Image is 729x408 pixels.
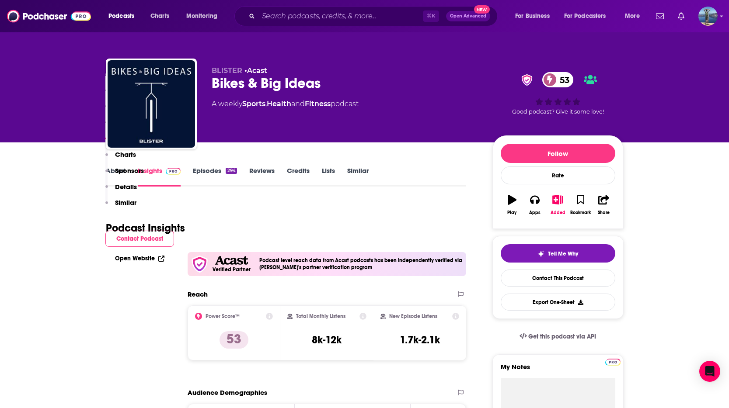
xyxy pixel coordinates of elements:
a: Health [267,100,291,108]
div: verified Badge53Good podcast? Give it some love! [492,66,624,121]
img: User Profile [698,7,718,26]
img: tell me why sparkle [537,250,544,257]
img: Podchaser Pro [605,359,621,366]
span: Open Advanced [450,14,486,18]
span: New [474,5,490,14]
a: Lists [322,166,335,187]
div: Added [551,210,565,215]
button: tell me why sparkleTell Me Why [501,244,615,263]
a: Get this podcast via API [513,326,603,347]
span: More [625,10,640,22]
span: Charts [150,10,169,22]
p: Similar [115,198,136,207]
h2: Audience Demographics [188,388,267,397]
span: Logged in as matt44812 [698,7,718,26]
button: open menu [180,9,229,23]
button: Similar [105,198,136,214]
div: Play [507,210,516,215]
a: Pro website [605,357,621,366]
h2: Power Score™ [206,313,240,319]
button: Share [592,189,615,221]
h2: Total Monthly Listens [296,313,345,319]
div: Share [598,210,610,215]
div: Rate [501,166,615,184]
img: Bikes & Big Ideas [108,60,195,148]
img: verfied icon [191,256,208,273]
span: Tell Me Why [548,250,578,257]
button: Bookmark [569,189,592,221]
span: For Podcasters [564,10,606,22]
img: Acast [215,256,248,265]
span: , [265,100,267,108]
button: open menu [509,9,561,23]
button: Play [501,189,523,221]
div: Search podcasts, credits, & more... [243,6,506,26]
label: My Notes [501,363,615,378]
h2: New Episode Listens [389,313,437,319]
img: Podchaser - Follow, Share and Rate Podcasts [7,8,91,24]
input: Search podcasts, credits, & more... [258,9,423,23]
a: 53 [542,72,574,87]
span: BLISTER [212,66,242,75]
p: 53 [220,331,248,349]
a: Fitness [305,100,331,108]
div: 294 [226,168,237,174]
div: Apps [529,210,541,215]
button: open menu [558,9,619,23]
span: and [291,100,305,108]
a: Open Website [115,255,164,262]
span: For Business [515,10,550,22]
a: Reviews [249,166,275,187]
button: Open AdvancedNew [446,11,490,21]
span: Monitoring [186,10,217,22]
button: open menu [102,9,146,23]
p: Details [115,183,137,191]
h4: Podcast level reach data from Acast podcasts has been independently verified via [PERSON_NAME]'s ... [259,257,463,270]
span: ⌘ K [423,10,439,22]
span: Good podcast? Give it some love! [512,108,604,115]
h3: 1.7k-2.1k [400,333,440,346]
button: Apps [523,189,546,221]
p: Sponsors [115,166,144,175]
span: • [244,66,267,75]
a: Similar [347,166,369,187]
a: Show notifications dropdown [652,9,667,24]
button: open menu [619,9,651,23]
a: Charts [145,9,174,23]
h3: 8k-12k [312,333,342,346]
a: Contact This Podcast [501,270,615,287]
button: Follow [501,144,615,163]
button: Contact Podcast [105,231,174,247]
a: Acast [247,66,267,75]
h5: Verified Partner [213,267,251,272]
a: Sports [242,100,265,108]
span: Podcasts [108,10,134,22]
div: Bookmark [570,210,591,215]
a: Credits [287,166,310,187]
img: verified Badge [519,74,535,86]
a: Episodes294 [193,166,237,187]
div: A weekly podcast [212,99,359,109]
button: Show profile menu [698,7,718,26]
h2: Reach [188,290,208,298]
div: Open Intercom Messenger [699,361,720,382]
span: Get this podcast via API [528,333,596,340]
span: 53 [551,72,574,87]
button: Export One-Sheet [501,294,615,311]
a: Show notifications dropdown [674,9,688,24]
button: Added [546,189,569,221]
button: Sponsors [105,166,144,183]
button: Details [105,183,137,199]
